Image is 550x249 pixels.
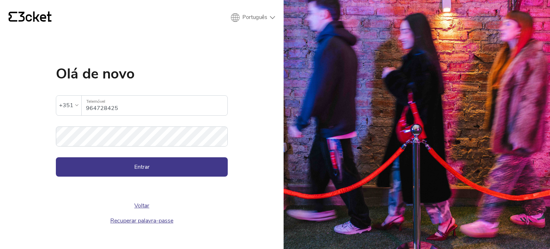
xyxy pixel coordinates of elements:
a: {' '} [9,11,52,24]
label: Palavra-passe [56,126,228,138]
label: Telemóvel [82,96,227,107]
h1: Olá de novo [56,67,228,81]
div: +351 [59,100,73,111]
button: Entrar [56,157,228,177]
a: Voltar [134,202,149,210]
g: {' '} [9,12,17,22]
input: Telemóvel [86,96,227,115]
a: Recuperar palavra-passe [110,217,173,225]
